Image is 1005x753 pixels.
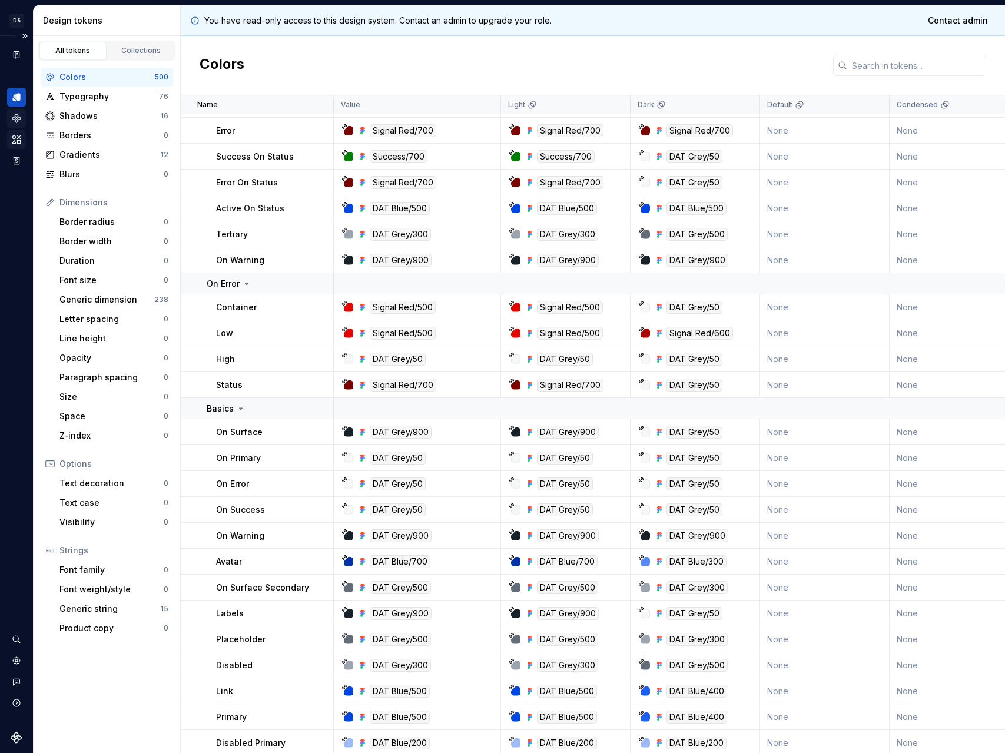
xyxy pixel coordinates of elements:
[537,737,597,749] div: DAT Blue/200
[537,659,598,672] div: DAT Grey/300
[216,353,235,365] p: High
[216,177,278,188] p: Error On Status
[370,633,431,646] div: DAT Grey/500
[370,301,436,314] div: Signal Red/500
[11,732,22,744] svg: Supernova Logo
[44,46,102,55] div: All tokens
[537,685,597,698] div: DAT Blue/500
[164,412,168,421] div: 0
[197,100,218,110] p: Name
[216,203,284,214] p: Active On Status
[216,151,294,162] p: Success On Status
[666,607,722,620] div: DAT Grey/50
[59,71,154,83] div: Colors
[164,256,168,266] div: 0
[760,118,890,144] td: None
[760,575,890,601] td: None
[216,301,257,313] p: Container
[666,685,727,698] div: DAT Blue/400
[41,145,173,164] a: Gradients12
[216,379,243,391] p: Status
[537,633,598,646] div: DAT Grey/500
[55,232,173,251] a: Border width0
[59,130,164,141] div: Borders
[666,529,728,542] div: DAT Grey/900
[7,45,26,64] a: Documentation
[112,46,171,55] div: Collections
[537,452,593,465] div: DAT Grey/50
[55,426,173,445] a: Z-index0
[537,254,599,267] div: DAT Grey/900
[164,498,168,507] div: 0
[164,479,168,488] div: 0
[760,419,890,445] td: None
[666,176,722,189] div: DAT Grey/50
[370,581,431,594] div: DAT Grey/500
[537,503,593,516] div: DAT Grey/50
[41,68,173,87] a: Colors500
[164,392,168,402] div: 0
[370,150,427,163] div: Success/700
[154,72,168,82] div: 500
[760,144,890,170] td: None
[7,88,26,107] a: Design tokens
[760,704,890,730] td: None
[370,737,430,749] div: DAT Blue/200
[154,295,168,304] div: 238
[161,604,168,613] div: 15
[370,607,432,620] div: DAT Grey/900
[370,379,436,392] div: Signal Red/700
[760,523,890,549] td: None
[537,176,603,189] div: Signal Red/700
[370,659,431,672] div: DAT Grey/300
[59,564,164,576] div: Font family
[59,497,164,509] div: Text case
[59,410,164,422] div: Space
[666,633,728,646] div: DAT Grey/300
[59,352,164,364] div: Opacity
[370,711,430,724] div: DAT Blue/500
[370,477,426,490] div: DAT Grey/50
[55,474,173,493] a: Text decoration0
[537,555,598,568] div: DAT Blue/700
[59,545,168,556] div: Strings
[370,503,426,516] div: DAT Grey/50
[666,711,727,724] div: DAT Blue/400
[164,217,168,227] div: 0
[41,126,173,145] a: Borders0
[55,368,173,387] a: Paragraph spacing0
[666,581,728,594] div: DAT Grey/300
[370,254,432,267] div: DAT Grey/900
[370,685,430,698] div: DAT Blue/500
[666,124,733,137] div: Signal Red/700
[55,513,173,532] a: Visibility0
[760,372,890,398] td: None
[7,130,26,149] div: Assets
[760,678,890,704] td: None
[164,623,168,633] div: 0
[59,197,168,208] div: Dimensions
[7,672,26,691] button: Contact support
[216,125,235,137] p: Error
[55,310,173,329] a: Letter spacing0
[9,14,24,28] div: DS
[59,313,164,325] div: Letter spacing
[760,549,890,575] td: None
[59,603,161,615] div: Generic string
[666,659,728,672] div: DAT Grey/500
[537,607,599,620] div: DAT Grey/900
[370,202,430,215] div: DAT Blue/500
[164,237,168,246] div: 0
[666,301,722,314] div: DAT Grey/50
[59,168,164,180] div: Blurs
[216,582,309,593] p: On Surface Secondary
[537,379,603,392] div: Signal Red/700
[55,271,173,290] a: Font size0
[370,228,431,241] div: DAT Grey/300
[164,565,168,575] div: 0
[537,150,595,163] div: Success/700
[760,221,890,247] td: None
[216,452,261,464] p: On Primary
[537,353,593,366] div: DAT Grey/50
